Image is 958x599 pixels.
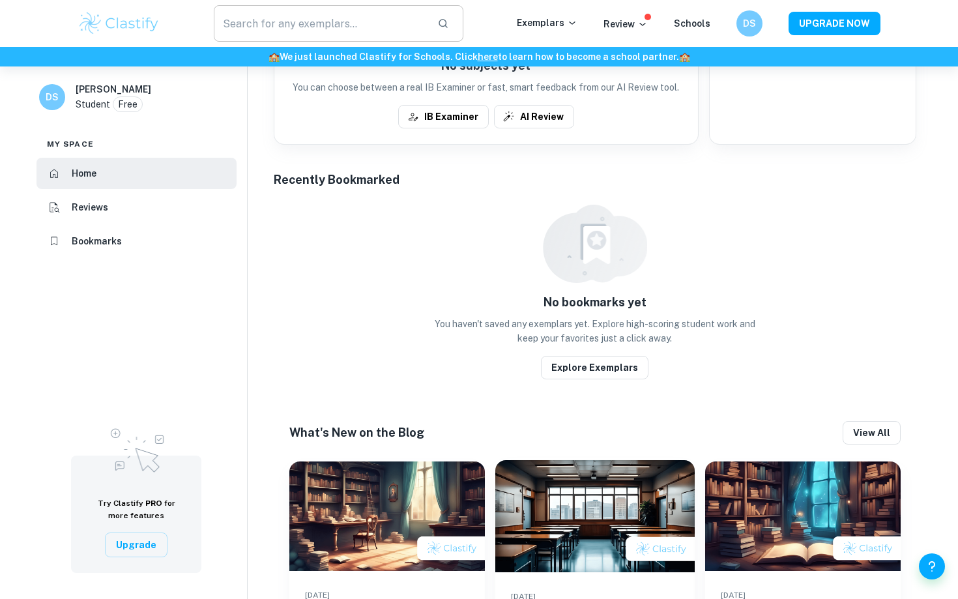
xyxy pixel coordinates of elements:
h6: Home [72,166,96,181]
img: Blog post [705,461,901,572]
button: Explore Exemplars [541,356,648,379]
button: UPGRADE NOW [789,12,880,35]
h6: [PERSON_NAME] [76,82,151,96]
span: PRO [145,499,162,508]
img: Blog post [495,460,695,572]
span: 🏫 [679,51,690,62]
h6: Reviews [72,200,108,214]
p: Free [118,97,138,111]
h6: Bookmarks [72,234,122,248]
p: You haven't saved any exemplars yet. Explore high-scoring student work and keep your favorites ju... [432,317,758,345]
h6: DS [742,16,757,31]
a: Reviews [36,192,237,223]
button: DS [736,10,762,37]
p: Student [76,97,110,111]
button: AI Review [494,105,574,128]
p: Review [603,17,648,31]
img: Blog post [289,461,485,572]
h6: Recently Bookmarked [274,171,399,189]
h6: What's New on the Blog [289,424,424,442]
img: Upgrade to Pro [104,420,169,476]
button: Upgrade [105,533,167,557]
h6: DS [45,90,60,104]
a: Bookmarks [36,226,237,257]
span: 🏫 [269,51,280,62]
a: Schools [674,18,710,29]
input: Search for any exemplars... [214,5,427,42]
h6: We just launched Clastify for Schools. Click to learn how to become a school partner. [3,50,955,64]
h6: Try Clastify for more features [87,497,186,522]
a: Home [36,158,237,189]
button: IB Examiner [398,105,489,128]
button: View all [843,421,901,445]
h6: No bookmarks yet [544,293,646,312]
p: You can choose between a real IB Examiner or fast, smart feedback from our AI Review tool. [280,80,693,95]
a: here [478,51,498,62]
img: Clastify logo [78,10,160,37]
p: Exemplars [517,16,577,30]
button: Help and Feedback [919,553,945,579]
span: My space [47,138,94,150]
